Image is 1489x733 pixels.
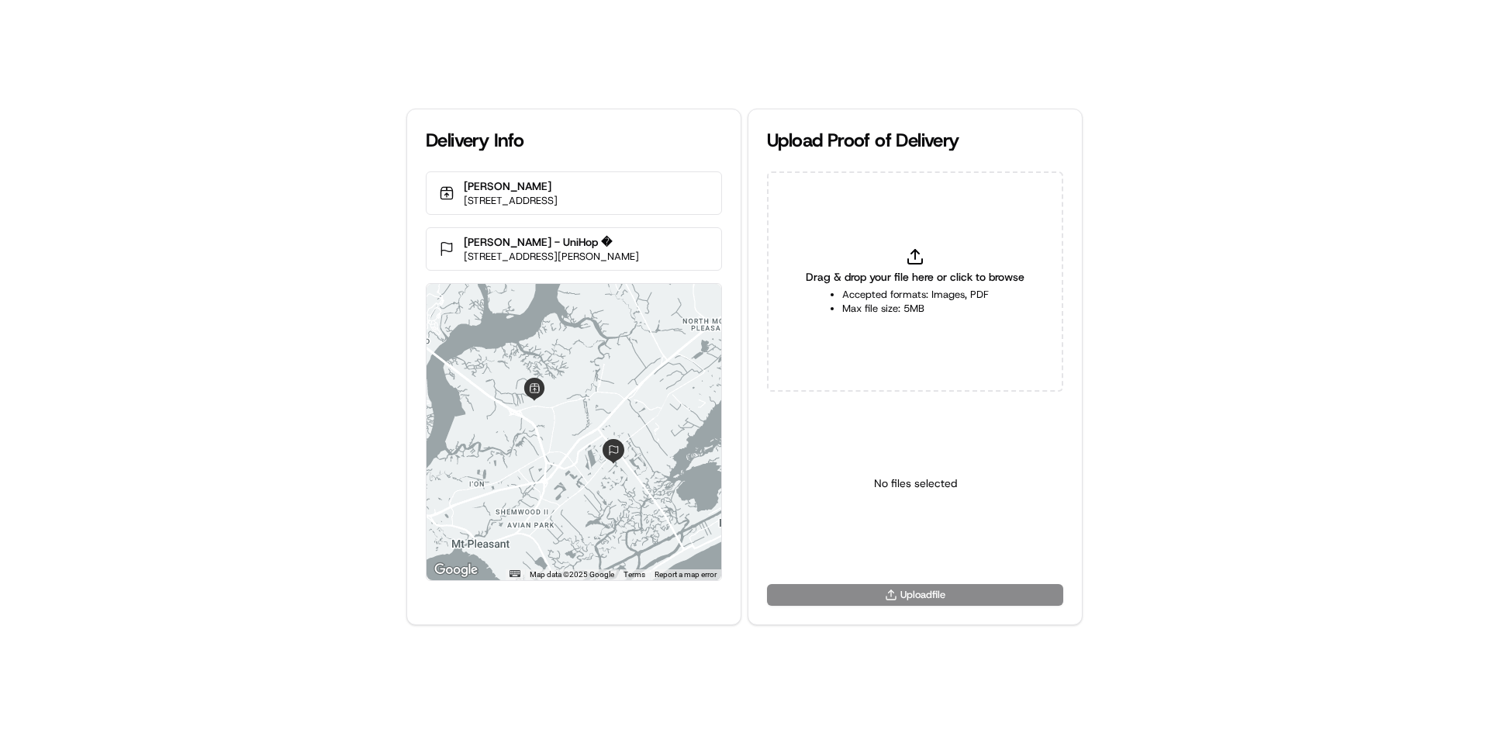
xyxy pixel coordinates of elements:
[430,560,482,580] img: Google
[464,178,558,194] p: [PERSON_NAME]
[842,288,989,302] li: Accepted formats: Images, PDF
[530,570,614,579] span: Map data ©2025 Google
[767,128,1063,153] div: Upload Proof of Delivery
[806,269,1024,285] span: Drag & drop your file here or click to browse
[464,194,558,208] p: [STREET_ADDRESS]
[426,128,722,153] div: Delivery Info
[430,560,482,580] a: Open this area in Google Maps (opens a new window)
[624,570,645,579] a: Terms (opens in new tab)
[842,302,989,316] li: Max file size: 5MB
[874,475,957,491] p: No files selected
[510,570,520,577] button: Keyboard shortcuts
[464,234,639,250] p: [PERSON_NAME] - UniHop �
[655,570,717,579] a: Report a map error
[464,250,639,264] p: [STREET_ADDRESS][PERSON_NAME]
